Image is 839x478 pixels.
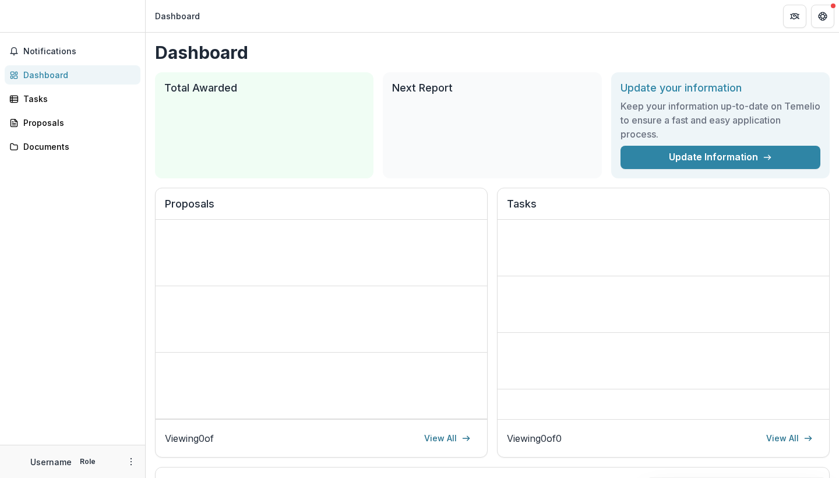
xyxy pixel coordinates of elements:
[23,93,131,105] div: Tasks
[165,431,214,445] p: Viewing 0 of
[621,82,820,94] h2: Update your information
[507,198,820,220] h2: Tasks
[5,137,140,156] a: Documents
[150,8,205,24] nav: breadcrumb
[392,82,592,94] h2: Next Report
[621,99,820,141] h3: Keep your information up-to-date on Temelio to ensure a fast and easy application process.
[30,456,72,468] p: Username
[5,89,140,108] a: Tasks
[76,456,99,467] p: Role
[124,455,138,469] button: More
[155,10,200,22] div: Dashboard
[155,42,830,63] h1: Dashboard
[5,65,140,85] a: Dashboard
[164,82,364,94] h2: Total Awarded
[811,5,834,28] button: Get Help
[165,198,478,220] h2: Proposals
[5,113,140,132] a: Proposals
[23,47,136,57] span: Notifications
[23,140,131,153] div: Documents
[783,5,806,28] button: Partners
[5,42,140,61] button: Notifications
[417,429,478,448] a: View All
[759,429,820,448] a: View All
[507,431,562,445] p: Viewing 0 of 0
[23,117,131,129] div: Proposals
[621,146,820,169] a: Update Information
[23,69,131,81] div: Dashboard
